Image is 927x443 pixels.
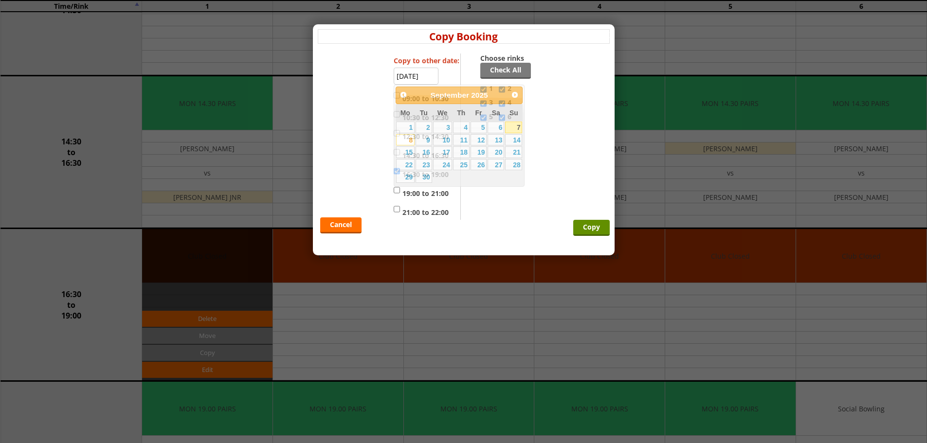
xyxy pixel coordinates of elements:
[511,91,519,99] span: Next
[416,122,432,133] a: 2
[480,84,487,95] input: 1
[573,220,610,236] input: Copy
[453,122,470,133] a: 4
[433,146,452,158] a: 17
[394,68,438,85] input: Select date...
[453,146,470,158] a: 18
[471,134,487,146] a: 12
[394,203,449,217] label: 21:00 to 22:00
[416,159,432,171] a: 23
[433,134,452,146] a: 10
[471,159,487,171] a: 26
[416,171,432,183] a: 30
[505,122,522,133] a: 7
[453,134,470,146] a: 11
[480,53,533,63] label: Choose rinks
[430,91,469,99] span: September
[396,146,415,158] a: 15
[396,134,415,146] a: 8
[394,203,400,215] input: 21:00 to 22:00
[397,88,411,102] a: Prev
[499,84,517,98] label: 2
[505,159,522,171] a: 28
[437,109,448,117] span: Wednesday
[505,146,522,158] a: 21
[400,91,407,99] span: Prev
[394,184,449,198] label: 19:00 to 21:00
[488,134,504,146] a: 13
[453,159,470,171] a: 25
[499,84,505,95] input: 2
[420,109,428,117] span: Tuesday
[492,109,500,117] span: Saturday
[471,146,487,158] a: 19
[471,122,487,133] a: 5
[433,159,452,171] a: 24
[604,27,610,41] a: x
[488,122,504,133] a: 6
[471,91,488,99] span: 2025
[318,29,610,44] h4: Copy Booking
[508,88,522,102] a: Next
[488,159,504,171] a: 27
[396,122,415,133] a: 1
[475,109,482,117] span: Friday
[488,146,504,158] a: 20
[394,184,400,196] input: 19:00 to 21:00
[433,122,452,133] a: 3
[416,146,432,158] a: 16
[457,109,465,117] span: Thursday
[480,84,499,98] label: 1
[480,63,531,79] a: Check All
[396,171,415,183] a: 29
[396,159,415,171] a: 22
[416,134,432,146] a: 9
[400,109,410,117] span: Monday
[394,56,459,65] label: Copy to other date:
[505,134,522,146] a: 14
[509,109,518,117] span: Sunday
[320,217,362,233] a: Cancel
